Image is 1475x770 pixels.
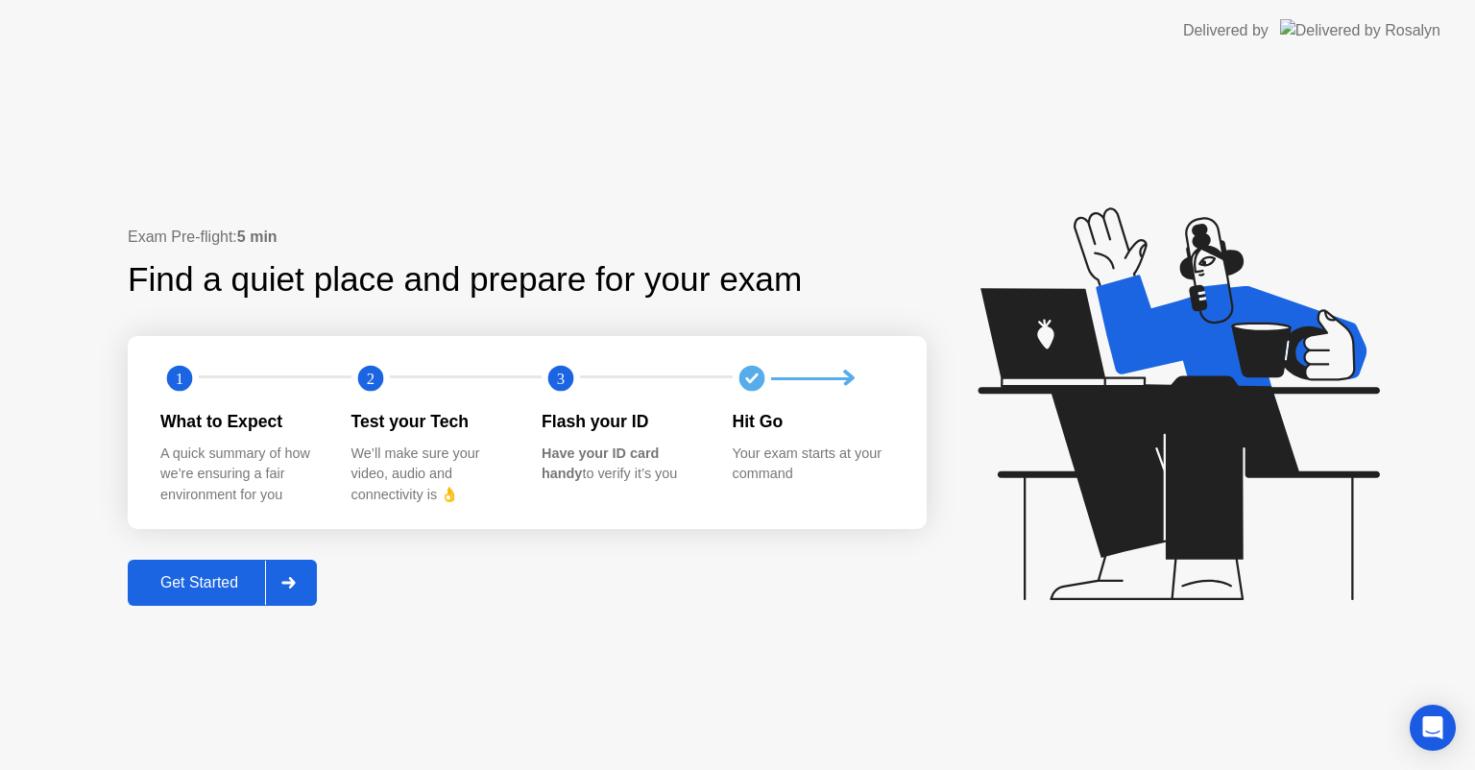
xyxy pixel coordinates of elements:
div: to verify it’s you [542,444,702,485]
div: Open Intercom Messenger [1410,705,1456,751]
div: Delivered by [1183,19,1269,42]
b: Have your ID card handy [542,445,659,482]
div: Flash your ID [542,409,702,434]
text: 3 [557,370,565,388]
div: We’ll make sure your video, audio and connectivity is 👌 [351,444,512,506]
div: Hit Go [733,409,893,434]
div: Test your Tech [351,409,512,434]
button: Get Started [128,560,317,606]
div: Exam Pre-flight: [128,226,927,249]
div: Your exam starts at your command [733,444,893,485]
div: Find a quiet place and prepare for your exam [128,254,805,305]
img: Delivered by Rosalyn [1280,19,1440,41]
div: What to Expect [160,409,321,434]
div: Get Started [133,574,265,591]
text: 1 [176,370,183,388]
text: 2 [366,370,374,388]
div: A quick summary of how we’re ensuring a fair environment for you [160,444,321,506]
b: 5 min [237,229,278,245]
